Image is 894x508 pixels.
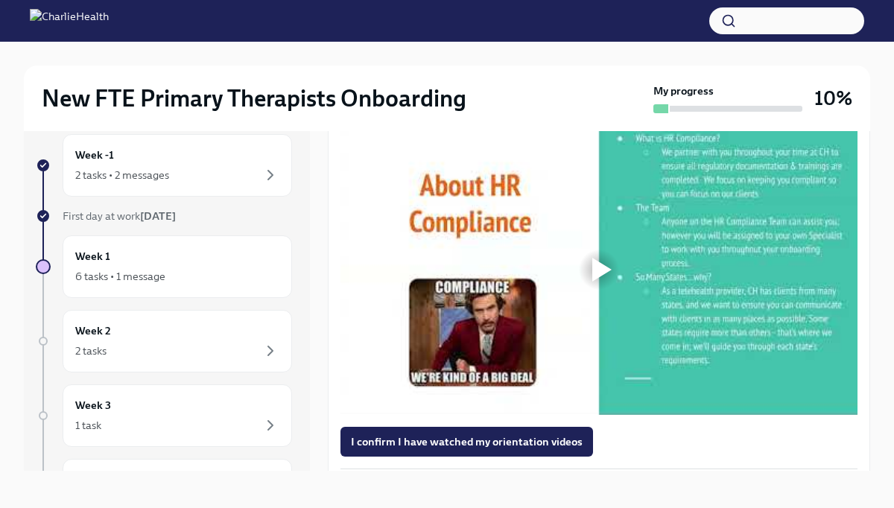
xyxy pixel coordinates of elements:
[814,85,852,112] h3: 10%
[75,418,101,433] div: 1 task
[75,168,169,182] div: 2 tasks • 2 messages
[140,209,176,223] strong: [DATE]
[351,434,583,449] span: I confirm I have watched my orientation videos
[36,134,292,197] a: Week -12 tasks • 2 messages
[653,83,714,98] strong: My progress
[30,9,109,33] img: CharlieHealth
[63,209,176,223] span: First day at work
[75,147,114,163] h6: Week -1
[75,248,110,264] h6: Week 1
[75,397,111,413] h6: Week 3
[36,310,292,372] a: Week 22 tasks
[75,323,111,339] h6: Week 2
[36,235,292,298] a: Week 16 tasks • 1 message
[75,343,107,358] div: 2 tasks
[42,83,466,113] h2: New FTE Primary Therapists Onboarding
[36,384,292,447] a: Week 31 task
[36,209,292,223] a: First day at work[DATE]
[340,427,593,457] button: I confirm I have watched my orientation videos
[75,269,165,284] div: 6 tasks • 1 message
